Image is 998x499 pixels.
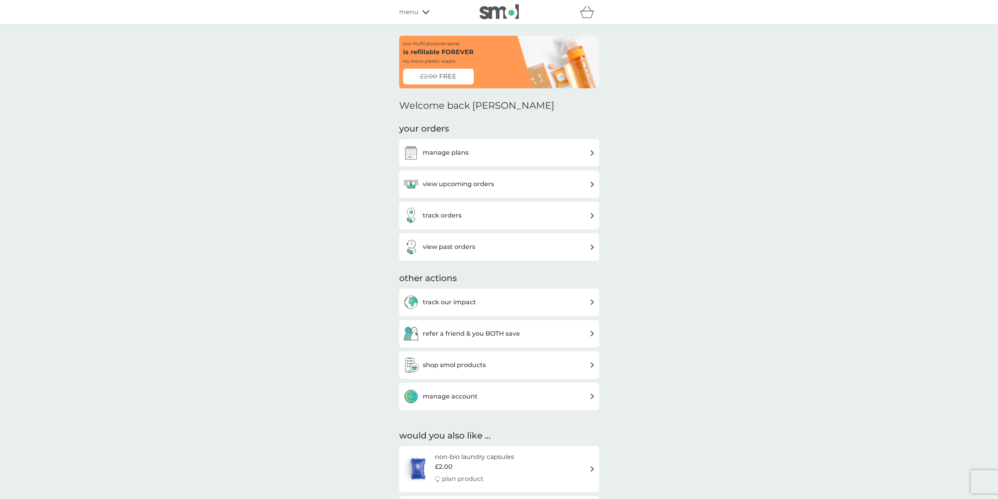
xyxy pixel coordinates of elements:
[439,71,456,82] span: FREE
[399,272,457,285] h3: other actions
[480,4,519,19] img: smol
[423,179,494,189] h3: view upcoming orders
[403,57,455,65] p: no more plastic waste
[399,430,599,442] h2: would you also like ...
[589,213,595,219] img: arrow right
[423,360,486,370] h3: shop smol products
[423,210,462,221] h3: track orders
[423,391,478,402] h3: manage account
[589,362,595,368] img: arrow right
[589,331,595,336] img: arrow right
[442,474,484,484] p: plan product
[589,244,595,250] img: arrow right
[435,462,453,472] span: £2.00
[435,452,514,462] h6: non-bio laundry capsules
[399,100,554,111] h2: Welcome back [PERSON_NAME]
[423,297,476,307] h3: track our impact
[403,40,460,47] p: our multi purpose spray
[399,123,449,135] h3: your orders
[423,329,520,339] h3: refer a friend & you BOTH save
[420,71,437,82] span: £2.00
[589,299,595,305] img: arrow right
[403,455,433,483] img: non-bio laundry capsules
[589,466,595,472] img: arrow right
[399,7,418,17] span: menu
[589,393,595,399] img: arrow right
[423,148,469,158] h3: manage plans
[403,47,474,57] p: is refillable FOREVER
[589,150,595,156] img: arrow right
[580,4,599,20] div: basket
[589,181,595,187] img: arrow right
[423,242,475,252] h3: view past orders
